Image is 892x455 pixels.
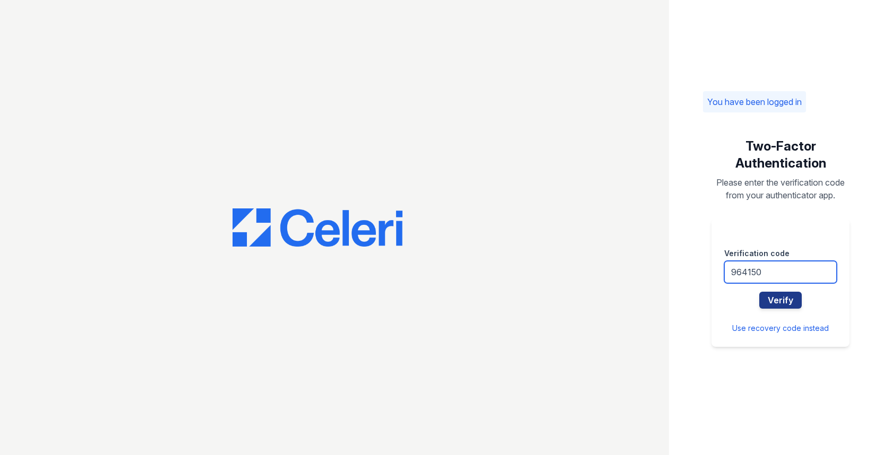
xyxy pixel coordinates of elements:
[711,138,850,172] h1: Two-Factor Authentication
[732,323,829,332] a: Use recovery code instead
[724,261,837,283] input: Enter 6-digit code
[759,292,802,309] button: Verify
[707,95,802,108] p: You have been logged in
[711,176,850,202] p: Please enter the verification code from your authenticator app.
[233,208,402,247] img: CE_Logo_Blue-a8612792a0a2168367f1c8372b55b34899dd931a85d93a1a3d3e32e68fde9ad4.png
[724,248,790,259] label: Verification code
